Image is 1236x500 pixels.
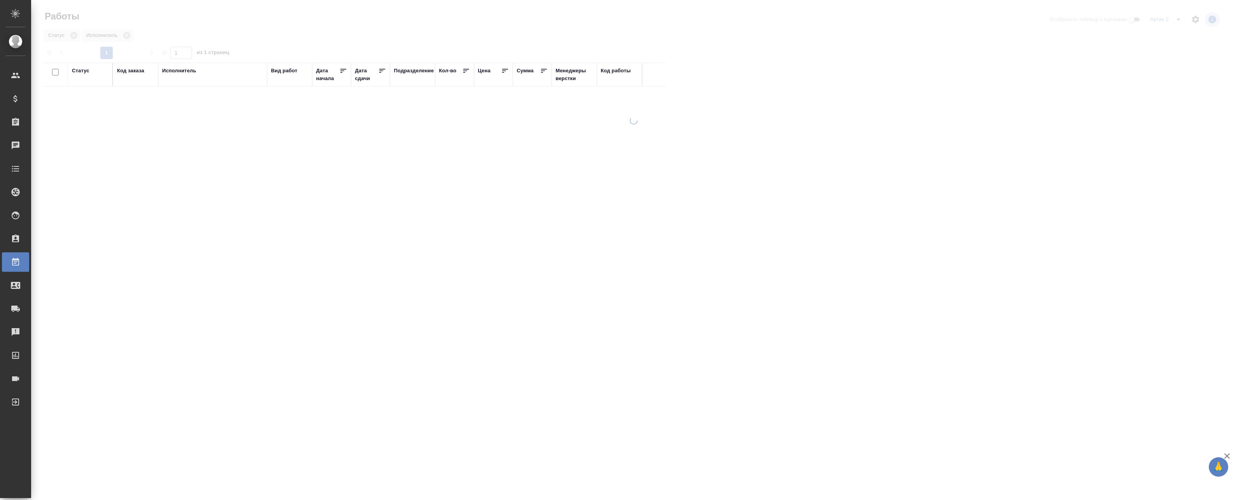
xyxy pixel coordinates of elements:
div: Подразделение [394,67,434,75]
span: 🙏 [1212,459,1225,475]
div: Статус [72,67,89,75]
div: Код работы [601,67,631,75]
div: Дата сдачи [355,67,378,82]
div: Вид работ [271,67,297,75]
div: Цена [478,67,491,75]
div: Дата начала [316,67,339,82]
div: Код заказа [117,67,144,75]
button: 🙏 [1209,457,1228,477]
div: Кол-во [439,67,456,75]
div: Менеджеры верстки [556,67,593,82]
div: Сумма [517,67,533,75]
div: Исполнитель [162,67,196,75]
